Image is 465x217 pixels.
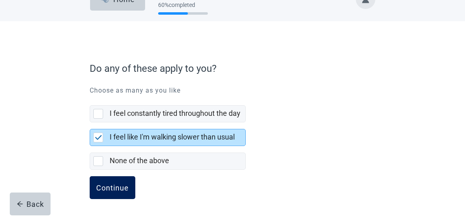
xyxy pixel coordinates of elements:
[110,109,240,117] label: I feel constantly tired throughout the day
[96,184,129,192] div: Continue
[110,133,235,141] label: I feel like I'm walking slower than usual
[17,201,23,207] span: arrow-left
[90,61,371,76] label: Do any of these apply to you?
[110,156,169,165] label: None of the above
[95,135,102,140] img: Check
[158,2,208,8] div: 60 % completed
[90,176,135,199] button: Continue
[90,86,375,95] p: Choose as many as you like
[17,200,44,208] div: Back
[10,193,51,215] button: arrow-leftBack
